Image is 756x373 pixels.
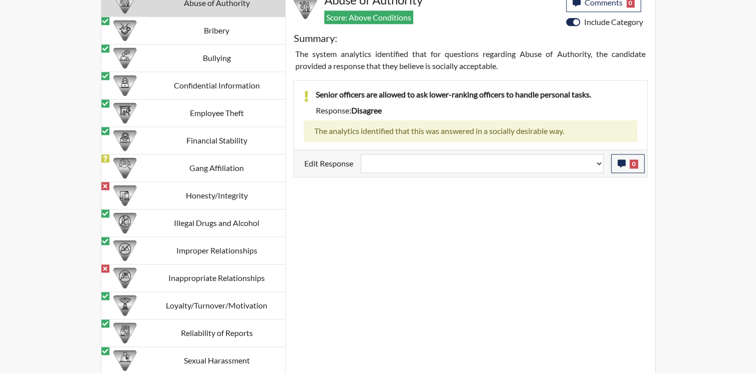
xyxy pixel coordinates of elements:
[148,319,285,347] td: Reliability of Reports
[304,120,637,141] div: The analytics identified that this was answered in a socially desirable way.
[148,182,285,209] td: Honesty/Integrity
[148,99,285,127] td: Employee Theft
[351,105,382,115] span: disagree
[113,19,136,42] img: CATEGORY%20ICON-03.c5611939.png
[611,154,645,173] button: 0
[630,159,638,168] span: 0
[316,88,637,100] p: Senior officers are allowed to ask lower-ranking officers to handle personal tasks.
[148,44,285,72] td: Bullying
[324,10,413,24] span: Score: Above Conditions
[148,264,285,292] td: Inappropriate Relationships
[113,321,136,344] img: CATEGORY%20ICON-20.4a32fe39.png
[308,104,645,116] div: Response:
[113,266,136,289] img: CATEGORY%20ICON-14.139f8ef7.png
[304,154,353,173] label: Edit Response
[113,101,136,124] img: CATEGORY%20ICON-07.58b65e52.png
[113,156,136,179] img: CATEGORY%20ICON-02.2c5dd649.png
[148,17,285,44] td: Bribery
[148,209,285,237] td: Illegal Drugs and Alcohol
[113,239,136,262] img: CATEGORY%20ICON-13.7eaae7be.png
[148,72,285,99] td: Confidential Information
[584,16,643,28] label: Include Category
[353,154,611,173] div: Update the test taker's response, the change might impact the score
[148,292,285,319] td: Loyalty/Turnover/Motivation
[113,211,136,234] img: CATEGORY%20ICON-12.0f6f1024.png
[148,154,285,182] td: Gang Affiliation
[295,48,646,72] p: The system analytics identified that for questions regarding Abuse of Authority, the candidate pr...
[148,237,285,264] td: Improper Relationships
[113,349,136,372] img: CATEGORY%20ICON-23.dd685920.png
[113,129,136,152] img: CATEGORY%20ICON-08.97d95025.png
[294,32,337,44] h5: Summary:
[113,184,136,207] img: CATEGORY%20ICON-11.a5f294f4.png
[148,127,285,154] td: Financial Stability
[113,74,136,97] img: CATEGORY%20ICON-05.742ef3c8.png
[113,294,136,317] img: CATEGORY%20ICON-17.40ef8247.png
[113,46,136,69] img: CATEGORY%20ICON-04.6d01e8fa.png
